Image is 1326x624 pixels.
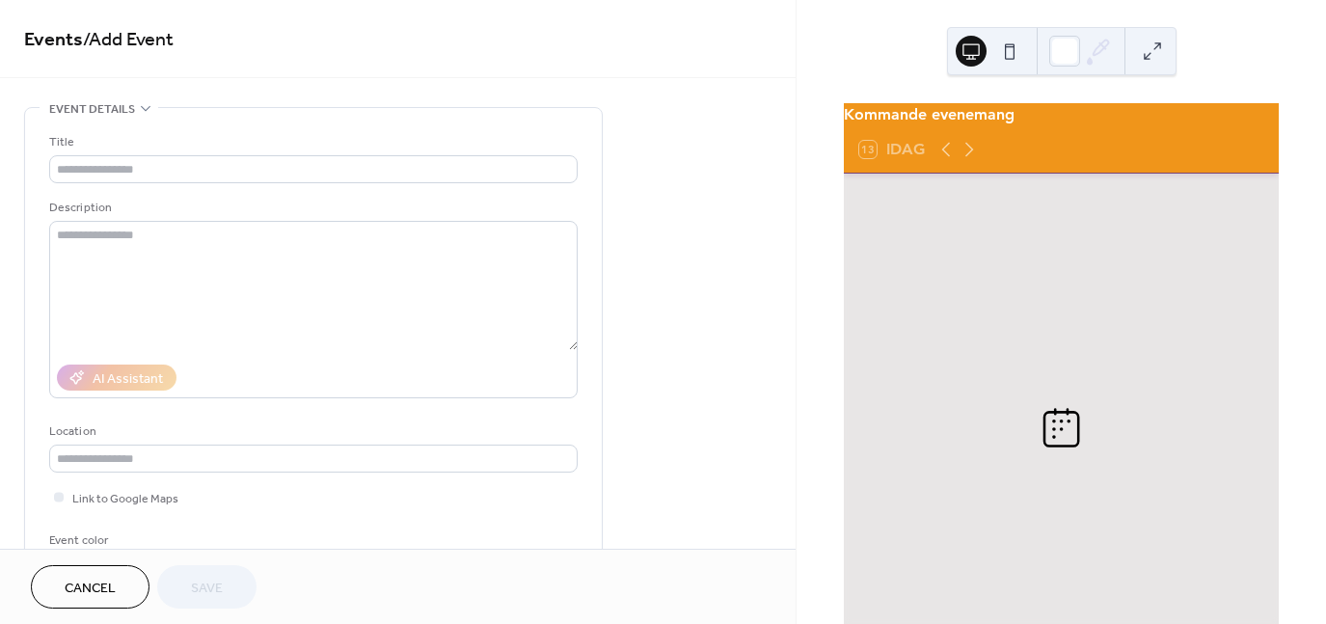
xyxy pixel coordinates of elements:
span: / Add Event [83,21,174,59]
div: Location [49,421,574,442]
div: Event color [49,530,194,551]
span: Cancel [65,579,116,599]
span: Event details [49,99,135,120]
span: Link to Google Maps [72,489,178,509]
a: Events [24,21,83,59]
div: Description [49,198,574,218]
div: Kommande evenemang [844,103,1279,126]
button: Cancel [31,565,149,609]
div: Title [49,132,574,152]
